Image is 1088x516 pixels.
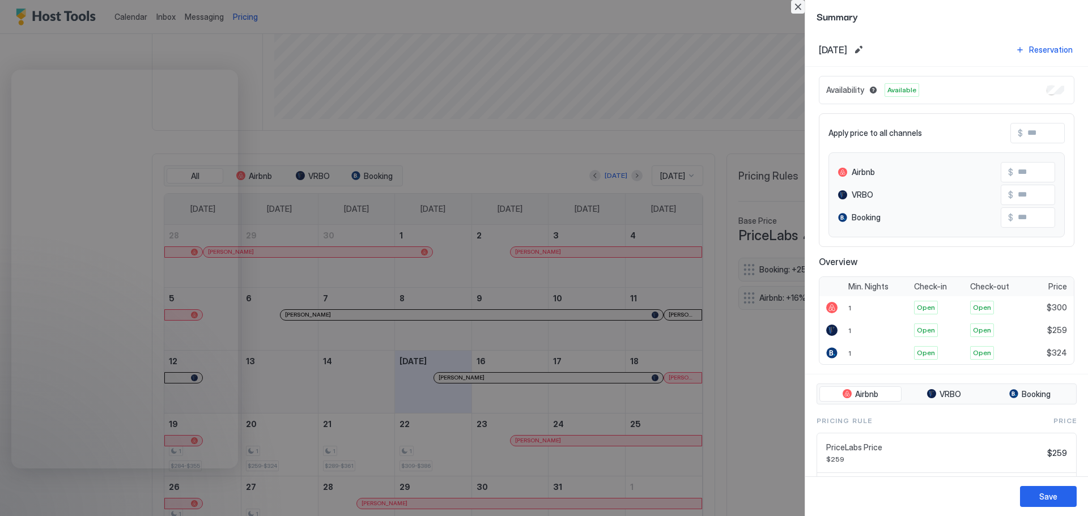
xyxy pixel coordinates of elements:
[1039,491,1057,502] div: Save
[1008,167,1013,177] span: $
[1029,44,1073,56] div: Reservation
[1018,128,1023,138] span: $
[819,386,902,402] button: Airbnb
[826,442,1043,453] span: PriceLabs Price
[917,325,935,335] span: Open
[1014,42,1074,57] button: Reservation
[848,349,851,357] span: 1
[887,85,916,95] span: Available
[973,302,991,313] span: Open
[826,85,864,95] span: Availability
[917,302,935,313] span: Open
[973,325,991,335] span: Open
[940,389,961,399] span: VRBO
[973,348,991,358] span: Open
[852,167,875,177] span: Airbnb
[1047,348,1067,358] span: $324
[1008,212,1013,223] span: $
[914,282,947,292] span: Check-in
[917,348,935,358] span: Open
[828,128,922,138] span: Apply price to all channels
[1047,448,1067,458] span: $259
[852,43,865,57] button: Edit date range
[819,256,1074,267] span: Overview
[1022,389,1051,399] span: Booking
[855,389,878,399] span: Airbnb
[1053,416,1077,426] span: Price
[1008,190,1013,200] span: $
[970,282,1009,292] span: Check-out
[986,386,1074,402] button: Booking
[817,416,872,426] span: Pricing Rule
[11,477,39,505] iframe: Intercom live chat
[1020,486,1077,507] button: Save
[1048,282,1067,292] span: Price
[848,326,851,335] span: 1
[819,44,847,56] span: [DATE]
[826,455,1043,463] span: $259
[848,304,851,312] span: 1
[817,9,1077,23] span: Summary
[848,282,889,292] span: Min. Nights
[817,383,1077,405] div: tab-group
[1047,325,1067,335] span: $259
[11,70,238,468] iframe: Intercom live chat
[904,386,984,402] button: VRBO
[852,212,881,223] span: Booking
[1047,302,1067,313] span: $300
[866,83,880,97] button: Blocked dates override all pricing rules and remain unavailable until manually unblocked
[852,190,873,200] span: VRBO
